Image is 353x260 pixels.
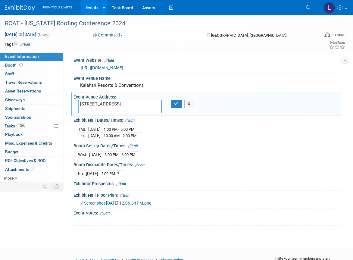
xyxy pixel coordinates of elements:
span: Booth not reserved yet [18,63,24,67]
a: Giveaways [0,96,63,104]
div: Exhibit Hall Floor Plan: [73,191,341,199]
span: Tasks [5,124,26,128]
span: 1 [31,167,35,171]
img: Laly Matos [323,2,335,14]
img: Format-Inperson.png [324,32,330,37]
button: Committed [91,32,125,38]
span: JobNimbus Events [42,5,72,9]
span: 1:00 PM - 5:00 PM [104,127,134,132]
a: Edit [116,182,126,186]
a: Shipments [0,105,63,113]
div: Event Website: [73,56,341,64]
td: Fri. [78,171,86,177]
span: 3:00 PM - 6:00 PM [105,152,135,157]
div: Event Venue Name: [73,74,341,81]
div: Event Format [292,31,345,40]
a: Edit [104,58,114,63]
a: Sponsorships [0,113,63,122]
div: Booth Set-up Dates/Times: [73,141,341,149]
span: ? [117,171,119,176]
div: Event Rating [329,41,345,44]
span: Misc. Expenses & Credits [5,141,52,146]
div: Event Notes: [73,208,341,216]
button: X [184,100,194,108]
span: 10:00 AM - 2:00 PM [104,133,136,138]
img: ExhibitDay [5,5,35,11]
span: [GEOGRAPHIC_DATA], [GEOGRAPHIC_DATA] [211,33,286,38]
td: [DATE] [89,152,102,158]
a: Attachments1 [0,165,63,174]
span: [DATE] [DATE] [5,32,36,37]
td: [DATE] [88,126,101,133]
a: Event Information [0,52,63,61]
span: Playbook [5,132,23,137]
div: RCAT - [US_STATE] Roofing Conference 2024 [3,18,312,29]
a: Edit [128,144,138,148]
td: Toggle Event Tabs [51,183,63,190]
a: Edit [135,163,145,167]
a: Asset Reservations [0,87,63,96]
a: Booth [0,61,63,70]
span: 2:00 PM - [101,171,119,176]
span: more [4,176,14,180]
a: Screenshot [DATE] 12.06.34 PM.png [80,201,152,205]
td: Thu. [78,126,88,133]
span: Screenshot [DATE] 12.06.34 PM.png [84,201,152,205]
div: Exhibitor Prospectus: [73,179,341,187]
a: Playbook [0,130,63,139]
a: Budget [0,148,63,156]
div: Kalahari Resorts & Conventions [78,81,336,90]
a: Staff [0,70,63,78]
td: Wed. [78,152,89,158]
a: Edit [100,211,110,215]
td: Fri. [78,133,88,139]
a: Travel Reservations [0,78,63,87]
td: [DATE] [88,133,101,139]
a: Edit [120,193,130,198]
span: Travel Reservations [5,80,42,85]
div: Booth Dismantle Dates/Times: [73,160,341,168]
span: Budget [5,149,19,154]
span: to [17,32,23,37]
span: Asset Reservations [5,89,41,93]
a: [URL][DOMAIN_NAME] [81,65,123,70]
span: 100% [17,124,26,128]
a: more [0,174,63,183]
span: Staff [5,71,14,76]
td: Personalize Event Tab Strip [40,183,51,190]
span: Attachments [5,167,35,172]
a: Misc. Expenses & Credits [0,139,63,148]
div: Event Venue Address: [73,92,341,100]
td: [DATE] [86,171,98,177]
span: Sponsorships [5,115,31,120]
div: Exhibit Hall Dates/Times: [73,116,341,124]
td: Tags [5,41,30,47]
a: Edit [20,42,30,47]
div: In-Person [331,33,345,37]
span: (3 days) [37,33,50,37]
span: Event Information [5,54,39,59]
a: Tasks100% [0,122,63,130]
a: ROI, Objectives & ROO [0,157,63,165]
span: Giveaways [5,97,25,102]
span: ROI, Objectives & ROO [5,158,45,163]
span: Booth [5,63,24,67]
a: Edit [125,118,135,123]
span: Shipments [5,106,25,111]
